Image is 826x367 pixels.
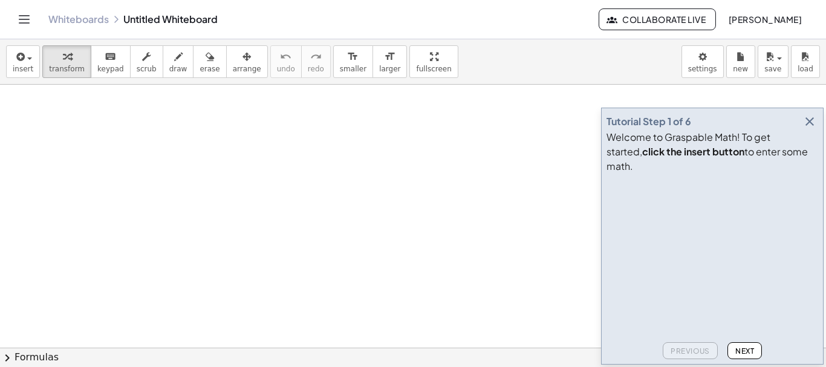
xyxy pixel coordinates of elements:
[270,45,302,78] button: undoundo
[758,45,789,78] button: save
[105,50,116,64] i: keyboard
[97,65,124,73] span: keypad
[642,145,744,158] b: click the insert button
[137,65,157,73] span: scrub
[733,65,748,73] span: new
[379,65,400,73] span: larger
[681,45,724,78] button: settings
[193,45,226,78] button: erase
[169,65,187,73] span: draw
[599,8,716,30] button: Collaborate Live
[735,346,754,356] span: Next
[301,45,331,78] button: redoredo
[347,50,359,64] i: format_size
[277,65,295,73] span: undo
[48,13,109,25] a: Whiteboards
[130,45,163,78] button: scrub
[609,14,706,25] span: Collaborate Live
[333,45,373,78] button: format_sizesmaller
[340,65,366,73] span: smaller
[280,50,291,64] i: undo
[606,114,691,129] div: Tutorial Step 1 of 6
[718,8,811,30] button: [PERSON_NAME]
[791,45,820,78] button: load
[13,65,33,73] span: insert
[727,342,762,359] button: Next
[91,45,131,78] button: keyboardkeypad
[233,65,261,73] span: arrange
[226,45,268,78] button: arrange
[310,50,322,64] i: redo
[163,45,194,78] button: draw
[15,10,34,29] button: Toggle navigation
[606,130,818,174] div: Welcome to Graspable Math! To get started, to enter some math.
[798,65,813,73] span: load
[764,65,781,73] span: save
[416,65,451,73] span: fullscreen
[728,14,802,25] span: [PERSON_NAME]
[688,65,717,73] span: settings
[308,65,324,73] span: redo
[200,65,220,73] span: erase
[409,45,458,78] button: fullscreen
[384,50,395,64] i: format_size
[49,65,85,73] span: transform
[42,45,91,78] button: transform
[372,45,407,78] button: format_sizelarger
[726,45,755,78] button: new
[6,45,40,78] button: insert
